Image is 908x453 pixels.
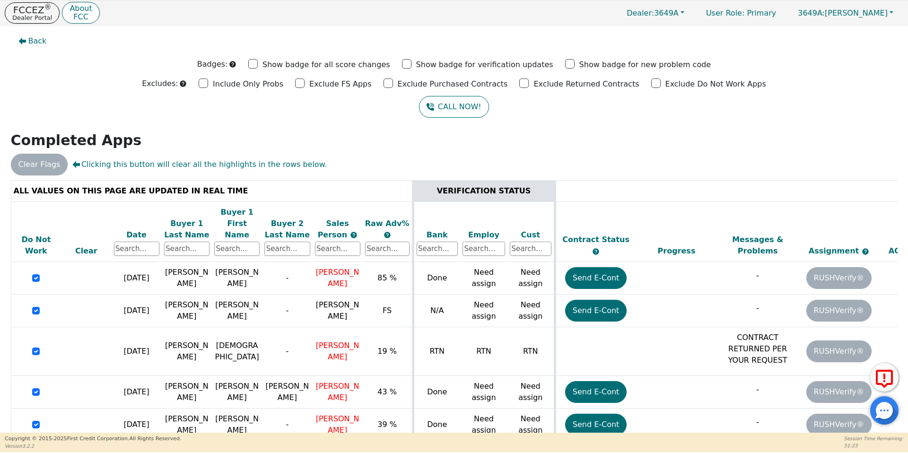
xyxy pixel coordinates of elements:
[212,376,262,409] td: [PERSON_NAME]
[315,242,360,256] input: Search...
[697,4,786,22] p: Primary
[565,267,627,289] button: Send E-Cont
[212,262,262,295] td: [PERSON_NAME]
[579,59,711,70] p: Show badge for new problem code
[460,295,507,327] td: Need assign
[413,409,460,441] td: Done
[719,332,796,366] p: CONTRACT RETURNED PER YOUR REQUEST
[565,414,627,436] button: Send E-Cont
[844,442,903,449] p: 51:23
[809,246,862,255] span: Assignment
[316,268,359,288] span: [PERSON_NAME]
[112,295,162,327] td: [DATE]
[463,242,505,256] input: Search...
[565,300,627,322] button: Send E-Cont
[398,78,508,90] p: Exclude Purchased Contracts
[377,387,397,396] span: 43 %
[262,262,312,295] td: -
[844,435,903,442] p: Session Time Remaining:
[112,409,162,441] td: [DATE]
[507,376,555,409] td: Need assign
[162,262,212,295] td: [PERSON_NAME]
[413,376,460,409] td: Done
[28,35,47,47] span: Back
[413,262,460,295] td: Done
[419,96,489,118] button: CALL NOW!
[5,2,60,24] a: FCCEZ®Dealer Portal
[417,242,458,256] input: Search...
[627,9,679,17] span: 3649A
[533,78,639,90] p: Exclude Returned Contracts
[507,327,555,376] td: RTN
[788,6,903,20] button: 3649A:[PERSON_NAME]
[114,242,159,256] input: Search...
[162,376,212,409] td: [PERSON_NAME]
[162,295,212,327] td: [PERSON_NAME]
[365,219,410,228] span: Raw Adv%
[316,414,359,435] span: [PERSON_NAME]
[798,9,825,17] span: 3649A:
[164,218,210,241] div: Buyer 1 Last Name
[377,347,397,356] span: 19 %
[417,185,551,197] div: VERIFICATION STATUS
[416,59,553,70] p: Show badge for verification updates
[262,327,312,376] td: -
[197,59,228,70] p: Badges:
[11,132,142,148] strong: Completed Apps
[129,436,181,442] span: All Rights Reserved.
[213,78,283,90] p: Include Only Probs
[70,5,92,12] p: About
[214,207,260,241] div: Buyer 1 First Name
[617,6,694,20] button: Dealer:3649A
[377,273,397,282] span: 85 %
[316,341,359,361] span: [PERSON_NAME]
[665,78,766,90] p: Exclude Do Not Work Apps
[112,327,162,376] td: [DATE]
[112,262,162,295] td: [DATE]
[377,420,397,429] span: 39 %
[264,242,310,256] input: Search...
[212,327,262,376] td: [DEMOGRAPHIC_DATA]
[162,409,212,441] td: [PERSON_NAME]
[212,409,262,441] td: [PERSON_NAME]
[507,262,555,295] td: Need assign
[162,327,212,376] td: [PERSON_NAME]
[262,295,312,327] td: -
[719,417,796,428] p: -
[510,242,551,256] input: Search...
[365,242,410,256] input: Search...
[697,4,786,22] a: User Role: Primary
[719,303,796,314] p: -
[460,376,507,409] td: Need assign
[114,229,159,241] div: Date
[413,295,460,327] td: N/A
[12,5,52,15] p: FCCEZ
[460,409,507,441] td: Need assign
[507,409,555,441] td: Need assign
[510,229,551,241] div: Cust
[262,59,390,70] p: Show badge for all score changes
[44,3,52,11] sup: ®
[460,327,507,376] td: RTN
[212,295,262,327] td: [PERSON_NAME]
[5,435,181,443] p: Copyright © 2015- 2025 First Credit Corporation.
[413,327,460,376] td: RTN
[798,9,888,17] span: [PERSON_NAME]
[70,13,92,21] p: FCC
[14,234,59,257] div: Do Not Work
[214,242,260,256] input: Search...
[142,78,178,89] p: Excludes:
[463,229,505,241] div: Employ
[72,159,327,170] span: Clicking this button will clear all the highlights in the rows below.
[63,245,109,257] div: Clear
[264,218,310,241] div: Buyer 2 Last Name
[11,30,54,52] button: Back
[562,235,629,244] span: Contract Status
[318,219,350,239] span: Sales Person
[316,300,359,321] span: [PERSON_NAME]
[112,376,162,409] td: [DATE]
[719,234,796,257] div: Messages & Problems
[565,381,627,403] button: Send E-Cont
